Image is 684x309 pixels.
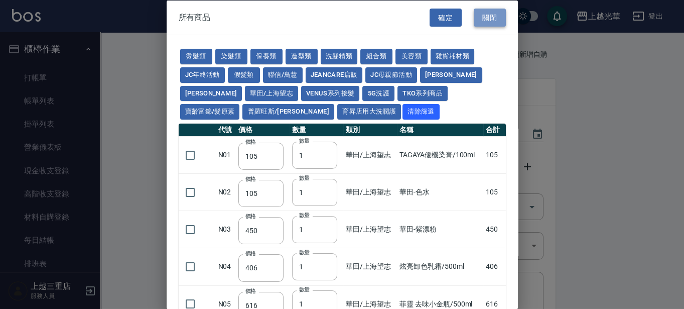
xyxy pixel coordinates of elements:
[397,124,483,137] th: 名稱
[299,286,310,293] label: 數量
[216,136,236,173] td: N01
[245,85,298,101] button: 華田/上海望志
[286,49,318,64] button: 造型類
[216,211,236,248] td: N03
[299,137,310,144] label: 數量
[395,49,428,64] button: 美容類
[397,173,483,211] td: 華田-色水
[397,248,483,285] td: 炫亮卸色乳霜/500ml
[360,49,392,64] button: 組合類
[483,124,506,137] th: 合計
[431,49,474,64] button: 雜貨耗材類
[263,67,303,82] button: 聯信/鳥慧
[180,49,212,64] button: 燙髮類
[245,287,256,294] label: 價格
[216,124,236,137] th: 代號
[343,173,397,211] td: 華田/上海望志
[474,8,506,27] button: 關閉
[245,138,256,146] label: 價格
[397,136,483,173] td: TAGAYA優機染膏/100ml
[306,67,363,82] button: JeanCare店販
[242,104,334,120] button: 普羅旺斯/[PERSON_NAME]
[245,213,256,220] label: 價格
[483,211,506,248] td: 450
[179,12,211,22] span: 所有商品
[216,173,236,211] td: N02
[343,136,397,173] td: 華田/上海望志
[299,174,310,181] label: 數量
[245,175,256,183] label: 價格
[321,49,358,64] button: 洗髮精類
[299,248,310,256] label: 數量
[343,248,397,285] td: 華田/上海望志
[483,248,506,285] td: 406
[299,211,310,219] label: 數量
[228,67,260,82] button: 假髮類
[362,85,394,101] button: 5G洗護
[290,124,343,137] th: 數量
[420,67,482,82] button: [PERSON_NAME]
[397,211,483,248] td: 華田-紫漂粉
[343,124,397,137] th: 類別
[483,173,506,211] td: 105
[180,104,240,120] button: 寶齡富錦/髮原素
[215,49,247,64] button: 染髮類
[216,248,236,285] td: N04
[301,85,359,101] button: Venus系列接髮
[365,67,417,82] button: JC母親節活動
[245,250,256,257] label: 價格
[180,85,242,101] button: [PERSON_NAME]
[430,8,462,27] button: 確定
[483,136,506,173] td: 105
[343,211,397,248] td: 華田/上海望志
[250,49,283,64] button: 保養類
[397,85,448,101] button: TKO系列商品
[180,67,225,82] button: JC年終活動
[402,104,440,120] button: 清除篩選
[236,124,290,137] th: 價格
[337,104,401,120] button: 育昇店用大洗潤護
